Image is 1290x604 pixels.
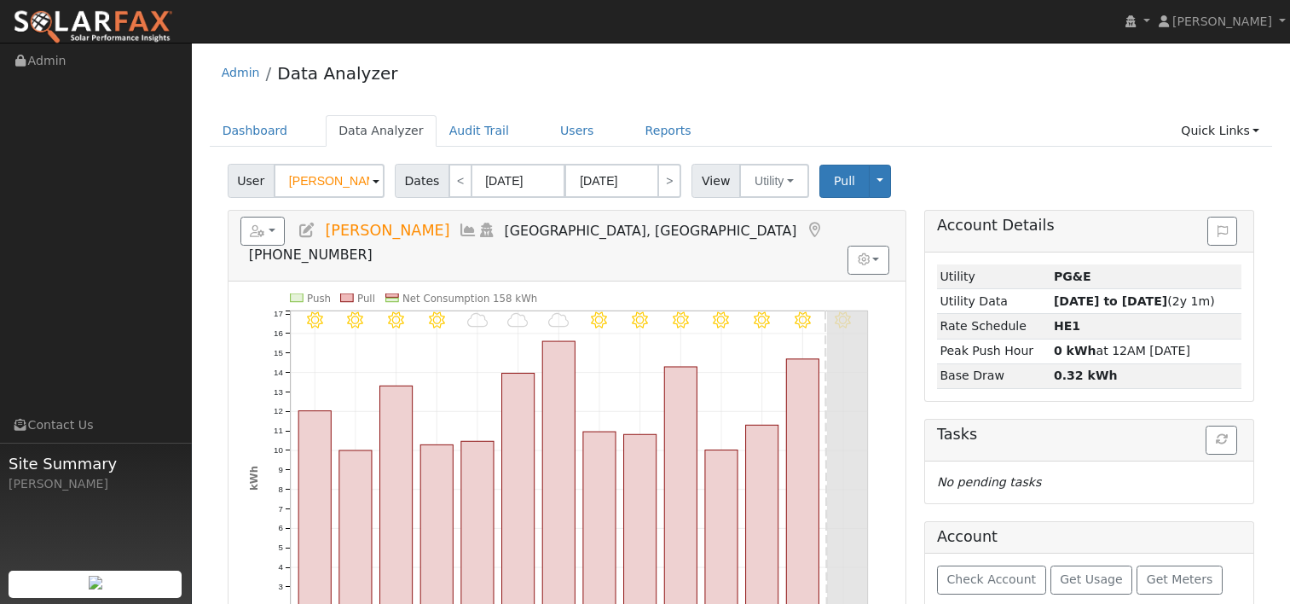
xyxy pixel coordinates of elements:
[819,165,870,198] button: Pull
[278,465,282,474] text: 9
[937,426,1241,444] h5: Tasks
[9,452,182,475] span: Site Summary
[937,339,1050,363] td: Peak Push Hour
[326,115,437,147] a: Data Analyzer
[946,572,1036,586] span: Check Account
[1172,15,1272,28] span: [PERSON_NAME]
[437,115,522,147] a: Audit Trail
[429,311,445,328] i: 9/08 - Clear
[507,311,529,328] i: 9/10 - MostlyCloudy
[714,311,730,328] i: 9/15 - Clear
[249,247,373,263] span: [PHONE_NUMBER]
[13,9,173,45] img: SolarFax
[1054,344,1096,357] strong: 0 kWh
[632,311,648,328] i: 9/13 - Clear
[459,222,477,239] a: Multi-Series Graph
[274,426,283,435] text: 11
[592,311,608,328] i: 9/12 - Clear
[278,582,282,591] text: 3
[633,115,704,147] a: Reports
[937,314,1050,339] td: Rate Schedule
[274,328,283,338] text: 16
[247,466,259,491] text: kWh
[739,164,809,198] button: Utility
[1206,426,1237,455] button: Refresh
[210,115,301,147] a: Dashboard
[395,164,449,198] span: Dates
[325,222,449,239] span: [PERSON_NAME]
[1050,566,1133,595] button: Get Usage
[277,63,397,84] a: Data Analyzer
[274,348,283,357] text: 15
[795,311,811,328] i: 9/17 - Clear
[228,164,275,198] span: User
[89,576,102,589] img: retrieve
[547,115,607,147] a: Users
[505,223,797,239] span: [GEOGRAPHIC_DATA], [GEOGRAPHIC_DATA]
[1060,572,1122,586] span: Get Usage
[448,164,472,198] a: <
[1050,339,1241,363] td: at 12AM [DATE]
[834,174,855,188] span: Pull
[937,217,1241,235] h5: Account Details
[1147,572,1213,586] span: Get Meters
[937,264,1050,289] td: Utility
[1137,566,1223,595] button: Get Meters
[467,311,489,328] i: 9/09 - Cloudy
[1207,217,1237,246] button: Issue History
[1054,294,1215,308] span: (2y 1m)
[278,524,282,533] text: 6
[298,222,316,239] a: Edit User (37208)
[274,387,283,397] text: 13
[274,406,283,415] text: 12
[402,293,537,305] text: Net Consumption 158 kWh
[755,311,771,328] i: 9/16 - Clear
[274,309,283,318] text: 17
[388,311,404,328] i: 9/07 - Clear
[274,368,283,377] text: 14
[307,311,323,328] i: 9/05 - Clear
[357,293,375,305] text: Pull
[548,311,570,328] i: 9/11 - MostlyCloudy
[937,566,1046,595] button: Check Account
[937,528,998,545] h5: Account
[937,475,1041,489] i: No pending tasks
[937,363,1050,388] td: Base Draw
[347,311,363,328] i: 9/06 - Clear
[1054,270,1091,283] strong: ID: 17279785, authorized: 09/12/25
[274,164,385,198] input: Select a User
[274,445,283,455] text: 10
[222,66,260,79] a: Admin
[278,504,282,514] text: 7
[9,475,182,493] div: [PERSON_NAME]
[307,293,331,305] text: Push
[937,289,1050,314] td: Utility Data
[1168,115,1272,147] a: Quick Links
[278,543,282,553] text: 5
[278,562,283,572] text: 4
[673,311,689,328] i: 9/14 - Clear
[657,164,681,198] a: >
[805,222,824,239] a: Map
[691,164,740,198] span: View
[1054,319,1080,333] strong: L
[477,222,496,239] a: Login As (last Never)
[1054,294,1167,308] strong: [DATE] to [DATE]
[1054,369,1118,382] strong: 0.32 kWh
[278,485,282,494] text: 8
